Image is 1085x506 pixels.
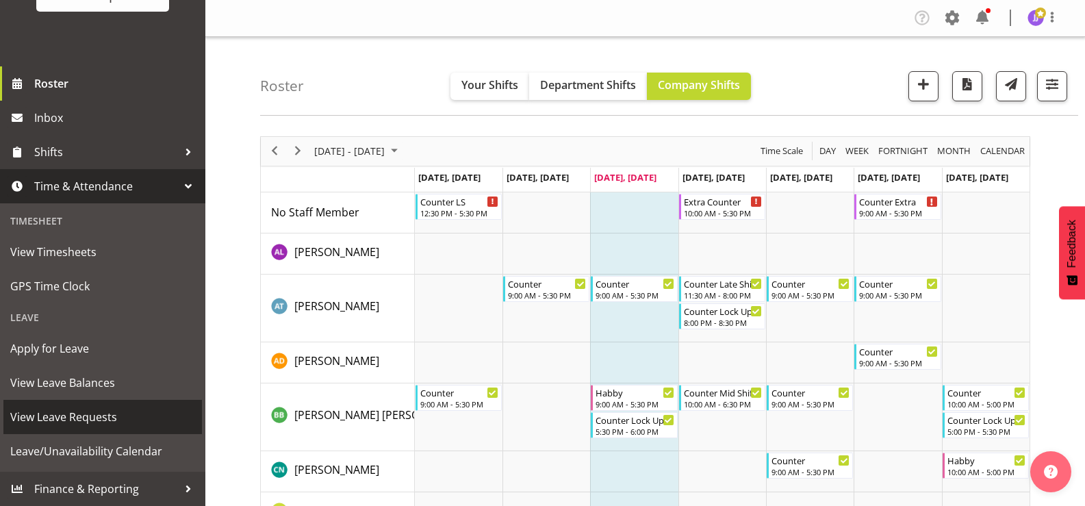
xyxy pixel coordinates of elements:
span: View Leave Requests [10,407,195,427]
div: Beena Beena"s event - Counter Begin From Monday, August 11, 2025 at 9:00:00 AM GMT+12:00 Ends At ... [416,385,502,411]
a: [PERSON_NAME] [294,244,379,260]
button: Company Shifts [647,73,751,100]
button: Time Scale [758,142,806,160]
div: Habby [596,385,674,399]
span: Finance & Reporting [34,479,178,499]
div: Counter [859,344,937,358]
span: Time & Attendance [34,176,178,197]
button: Next [289,142,307,160]
div: Beena Beena"s event - Counter Mid Shift Begin From Thursday, August 14, 2025 at 10:00:00 AM GMT+1... [679,385,765,411]
a: [PERSON_NAME] [294,461,379,478]
div: Beena Beena"s event - Counter Begin From Friday, August 15, 2025 at 9:00:00 AM GMT+12:00 Ends At ... [767,385,853,411]
div: Counter [771,453,850,467]
span: Roster [34,73,199,94]
div: 11:30 AM - 8:00 PM [684,290,762,301]
div: Counter [947,385,1025,399]
div: Amelia Denz"s event - Counter Begin From Saturday, August 16, 2025 at 9:00:00 AM GMT+12:00 Ends A... [854,344,941,370]
div: Counter Mid Shift [684,385,762,399]
div: Counter Lock Up [596,413,674,427]
td: Alex-Micheal Taniwha resource [261,275,415,342]
div: Beena Beena"s event - Habby Begin From Wednesday, August 13, 2025 at 9:00:00 AM GMT+12:00 Ends At... [591,385,677,411]
button: Timeline Day [817,142,839,160]
span: No Staff Member [271,205,359,220]
div: Counter [596,277,674,290]
button: Previous [266,142,284,160]
span: [DATE], [DATE] [594,171,656,184]
div: Alex-Micheal Taniwha"s event - Counter Late Shift Begin From Thursday, August 14, 2025 at 11:30:0... [679,276,765,302]
div: Beena Beena"s event - Counter Lock Up Begin From Sunday, August 17, 2025 at 5:00:00 PM GMT+12:00 ... [943,412,1029,438]
div: No Staff Member"s event - Counter LS Begin From Monday, August 11, 2025 at 12:30:00 PM GMT+12:00 ... [416,194,502,220]
div: Counter [508,277,586,290]
span: Apply for Leave [10,338,195,359]
div: Counter Extra [859,194,937,208]
div: Alex-Micheal Taniwha"s event - Counter Begin From Saturday, August 16, 2025 at 9:00:00 AM GMT+12:... [854,276,941,302]
button: Your Shifts [450,73,529,100]
div: 9:00 AM - 5:30 PM [771,466,850,477]
div: Counter [771,277,850,290]
div: Counter Late Shift [684,277,762,290]
div: Leave [3,303,202,331]
div: 8:00 PM - 8:30 PM [684,317,762,328]
div: Alex-Micheal Taniwha"s event - Counter Begin From Wednesday, August 13, 2025 at 9:00:00 AM GMT+12... [591,276,677,302]
button: Download a PDF of the roster according to the set date range. [952,71,982,101]
td: Amelia Denz resource [261,342,415,383]
span: [DATE], [DATE] [858,171,920,184]
div: 10:00 AM - 5:00 PM [947,399,1025,409]
span: Department Shifts [540,77,636,92]
div: 12:30 PM - 5:30 PM [420,207,498,218]
span: Shifts [34,142,178,162]
div: 9:00 AM - 5:30 PM [508,290,586,301]
span: [DATE], [DATE] [770,171,832,184]
td: No Staff Member resource [261,192,415,233]
h4: Roster [260,78,304,94]
span: [PERSON_NAME] [294,299,379,314]
div: 5:00 PM - 5:30 PM [947,426,1025,437]
a: View Leave Balances [3,366,202,400]
a: Leave/Unavailability Calendar [3,434,202,468]
div: 5:30 PM - 6:00 PM [596,426,674,437]
td: Abigail Lane resource [261,233,415,275]
span: calendar [979,142,1026,160]
div: Counter [771,385,850,399]
img: help-xxl-2.png [1044,465,1058,479]
span: Month [936,142,972,160]
a: View Leave Requests [3,400,202,434]
button: Department Shifts [529,73,647,100]
div: next period [286,137,309,166]
div: 9:00 AM - 5:30 PM [596,399,674,409]
div: Counter Lock Up [947,413,1025,427]
div: previous period [263,137,286,166]
div: No Staff Member"s event - Counter Extra Begin From Saturday, August 16, 2025 at 9:00:00 AM GMT+12... [854,194,941,220]
div: Christine Neville"s event - Habby Begin From Sunday, August 17, 2025 at 10:00:00 AM GMT+12:00 End... [943,453,1029,479]
div: Extra Counter [684,194,762,208]
div: 9:00 AM - 5:30 PM [596,290,674,301]
div: 9:00 AM - 5:30 PM [771,399,850,409]
button: Timeline Month [935,142,973,160]
span: Feedback [1066,220,1078,268]
div: Counter LS [420,194,498,208]
button: Month [978,142,1027,160]
div: 9:00 AM - 5:30 PM [771,290,850,301]
img: janelle-jonkers702.jpg [1027,10,1044,26]
span: Inbox [34,107,199,128]
button: Filter Shifts [1037,71,1067,101]
button: Send a list of all shifts for the selected filtered period to all rostered employees. [996,71,1026,101]
div: 9:00 AM - 5:30 PM [859,207,937,218]
div: 10:00 AM - 5:00 PM [947,466,1025,477]
div: 10:00 AM - 6:30 PM [684,399,762,409]
div: Counter [420,385,498,399]
span: Leave/Unavailability Calendar [10,441,195,461]
span: [DATE], [DATE] [418,171,481,184]
button: Fortnight [876,142,930,160]
div: Counter Lock Up [684,304,762,318]
a: [PERSON_NAME] [294,298,379,314]
span: GPS Time Clock [10,276,195,296]
button: Feedback - Show survey [1059,206,1085,299]
a: No Staff Member [271,204,359,220]
div: 10:00 AM - 5:30 PM [684,207,762,218]
button: August 2025 [312,142,404,160]
span: [DATE], [DATE] [507,171,569,184]
td: Christine Neville resource [261,451,415,492]
div: Beena Beena"s event - Counter Lock Up Begin From Wednesday, August 13, 2025 at 5:30:00 PM GMT+12:... [591,412,677,438]
span: View Timesheets [10,242,195,262]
